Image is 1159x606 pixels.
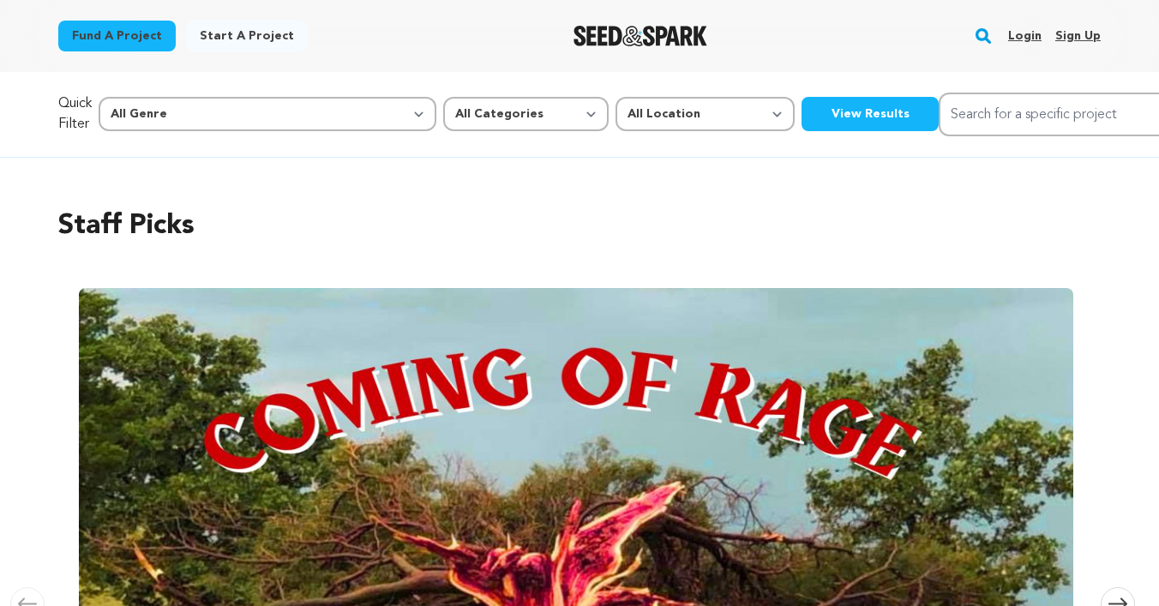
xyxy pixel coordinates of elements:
a: Seed&Spark Homepage [573,26,708,46]
a: Sign up [1055,22,1101,50]
a: Start a project [186,21,308,51]
button: View Results [802,97,939,131]
a: Login [1008,22,1042,50]
a: Fund a project [58,21,176,51]
p: Quick Filter [58,93,92,135]
h2: Staff Picks [58,206,1101,247]
img: Seed&Spark Logo Dark Mode [573,26,708,46]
